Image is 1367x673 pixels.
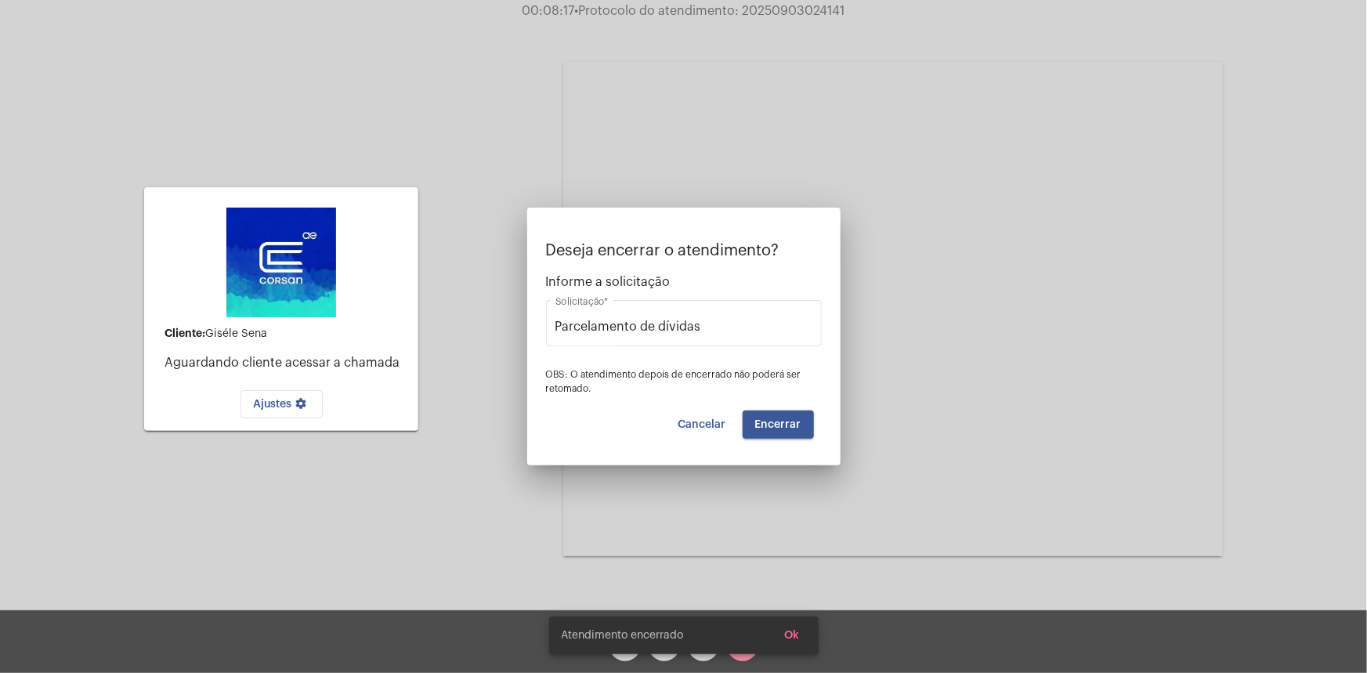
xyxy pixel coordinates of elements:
[546,242,822,259] p: Deseja encerrar o atendimento?
[523,5,575,17] span: 00:08:17
[253,399,310,410] span: Ajustes
[226,208,336,317] img: d4669ae0-8c07-2337-4f67-34b0df7f5ae4.jpeg
[555,320,812,334] input: Buscar solicitação
[291,397,310,416] mat-icon: settings
[165,327,406,340] div: Giséle Sena
[785,630,800,641] span: Ok
[575,5,579,17] span: •
[575,5,845,17] span: Protocolo do atendimento: 20250903024141
[562,628,684,643] span: Atendimento encerrado
[546,275,822,289] span: Informe a solicitação
[678,419,726,430] span: Cancelar
[165,356,406,370] p: Aguardando cliente acessar a chamada
[165,327,205,338] strong: Cliente:
[546,370,801,393] span: OBS: O atendimento depois de encerrado não poderá ser retomado.
[743,411,814,439] button: Encerrar
[666,411,739,439] button: Cancelar
[755,419,801,430] span: Encerrar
